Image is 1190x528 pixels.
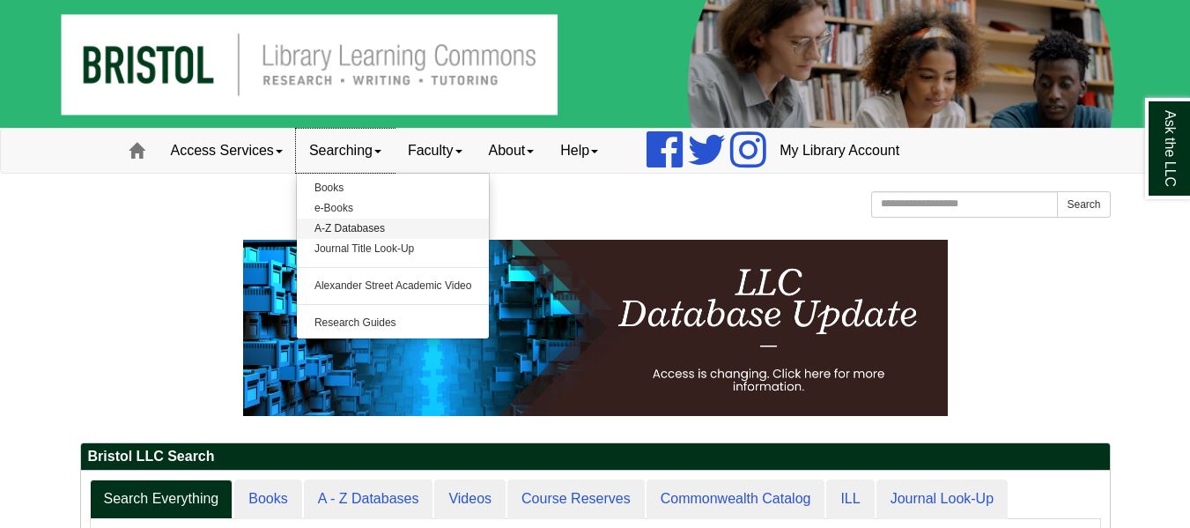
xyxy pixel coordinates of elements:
[304,480,433,519] a: A - Z Databases
[297,198,490,219] a: e-Books
[297,276,490,296] a: Alexander Street Academic Video
[234,480,301,519] a: Books
[90,480,233,519] a: Search Everything
[297,239,490,259] a: Journal Title Look-Up
[876,480,1008,519] a: Journal Look-Up
[158,129,296,173] a: Access Services
[297,178,490,198] a: Books
[647,480,825,519] a: Commonwealth Catalog
[826,480,874,519] a: ILL
[81,443,1110,471] h2: Bristol LLC Search
[1057,191,1110,218] button: Search
[297,219,490,239] a: A-Z Databases
[395,129,476,173] a: Faculty
[476,129,548,173] a: About
[297,313,490,333] a: Research Guides
[243,240,948,416] img: HTML tutorial
[434,480,506,519] a: Videos
[296,129,395,173] a: Searching
[766,129,913,173] a: My Library Account
[507,480,645,519] a: Course Reserves
[547,129,611,173] a: Help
